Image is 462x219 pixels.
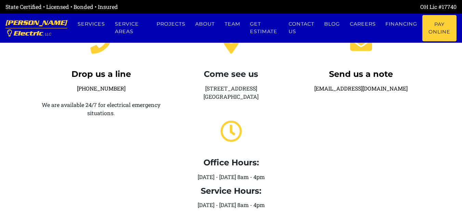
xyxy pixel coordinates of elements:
[41,69,161,79] h4: Drop us a line
[5,14,67,43] a: [PERSON_NAME] Electric, LLC
[319,15,345,33] a: Blog
[73,15,110,33] a: Services
[381,15,422,33] a: Financing
[301,69,421,79] h4: Send us a note
[41,38,161,92] a: Drop us a line[PHONE_NUMBER]
[152,15,190,33] a: Projects
[190,15,220,33] a: About
[220,15,245,33] a: Team
[36,20,166,215] div: We are available 24/7 for electrical emergency situations.
[171,186,291,196] h4: Service Hours:
[345,15,381,33] a: Careers
[284,15,319,41] a: Contact us
[166,20,296,215] div: [STREET_ADDRESS] [GEOGRAPHIC_DATA] [DATE] - [DATE] 8am - 4pm [DATE] - [DATE] 8am - 4pm
[43,32,51,36] span: , LLC
[171,69,291,79] h4: Come see us
[231,3,457,11] div: OH Lic #17740
[245,15,284,41] a: Get estimate
[171,158,291,168] h4: Office Hours:
[110,15,152,41] a: Service Areas
[422,15,457,41] a: Pay Online
[5,3,231,11] div: State Certified • Licensed • Bonded • Insured
[301,38,421,92] a: Send us a note[EMAIL_ADDRESS][DOMAIN_NAME]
